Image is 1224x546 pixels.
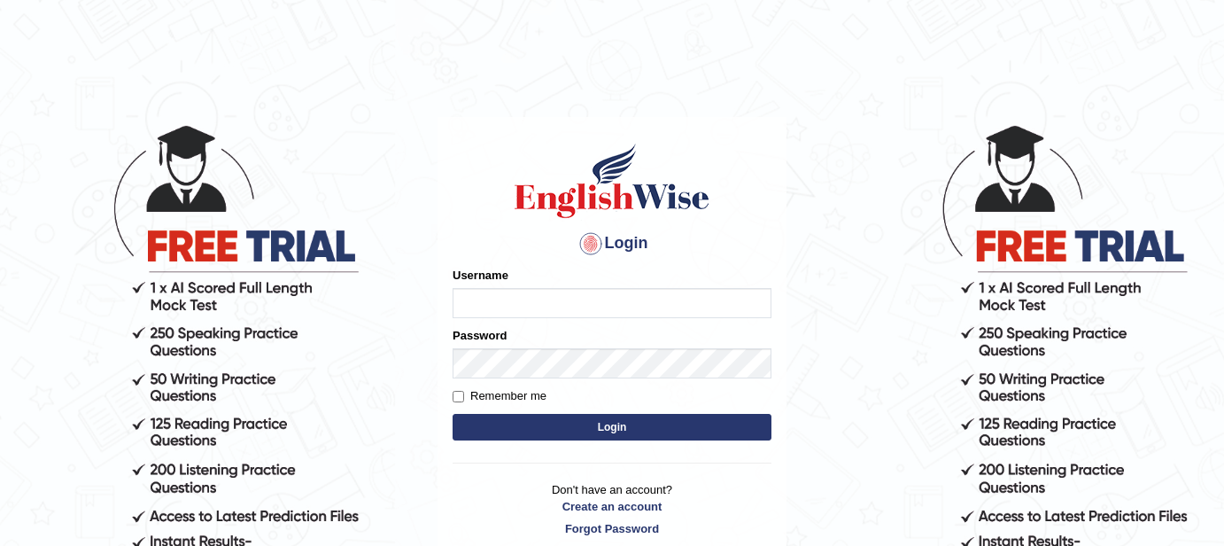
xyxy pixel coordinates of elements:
h4: Login [453,230,771,258]
input: Remember me [453,391,464,402]
a: Forgot Password [453,520,771,537]
button: Login [453,414,771,441]
label: Remember me [453,387,546,405]
p: Don't have an account? [453,481,771,536]
label: Password [453,327,507,344]
label: Username [453,267,508,284]
img: Logo of English Wise sign in for intelligent practice with AI [511,141,713,221]
a: Create an account [453,498,771,515]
